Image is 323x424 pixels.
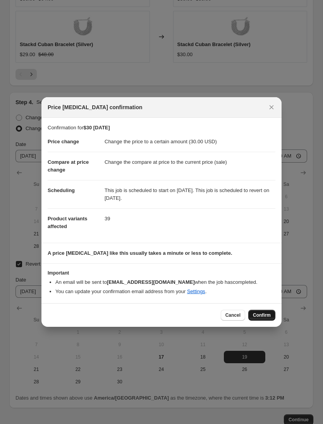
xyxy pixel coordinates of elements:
button: Close [266,102,277,113]
b: A price [MEDICAL_DATA] like this usually takes a minute or less to complete. [48,250,232,256]
span: Cancel [225,312,241,318]
li: You can update your confirmation email address from your . [55,288,275,295]
button: Cancel [221,310,245,321]
a: Settings [187,288,205,294]
dd: Change the compare at price to the current price (sale) [105,152,275,172]
span: Price change [48,139,79,144]
dd: Change the price to a certain amount (30.00 USD) [105,132,275,152]
li: An email will be sent to when the job has completed . [55,278,275,286]
b: [EMAIL_ADDRESS][DOMAIN_NAME] [107,279,195,285]
button: Confirm [248,310,275,321]
b: $30 [DATE] [83,125,110,130]
span: Scheduling [48,187,75,193]
span: Product variants affected [48,216,88,229]
h3: Important [48,270,275,276]
span: Compare at price change [48,159,89,173]
span: Confirm [253,312,271,318]
dd: This job is scheduled to start on [DATE]. This job is scheduled to revert on [DATE]. [105,180,275,208]
span: Price [MEDICAL_DATA] confirmation [48,103,143,111]
p: Confirmation for [48,124,275,132]
dd: 39 [105,208,275,229]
